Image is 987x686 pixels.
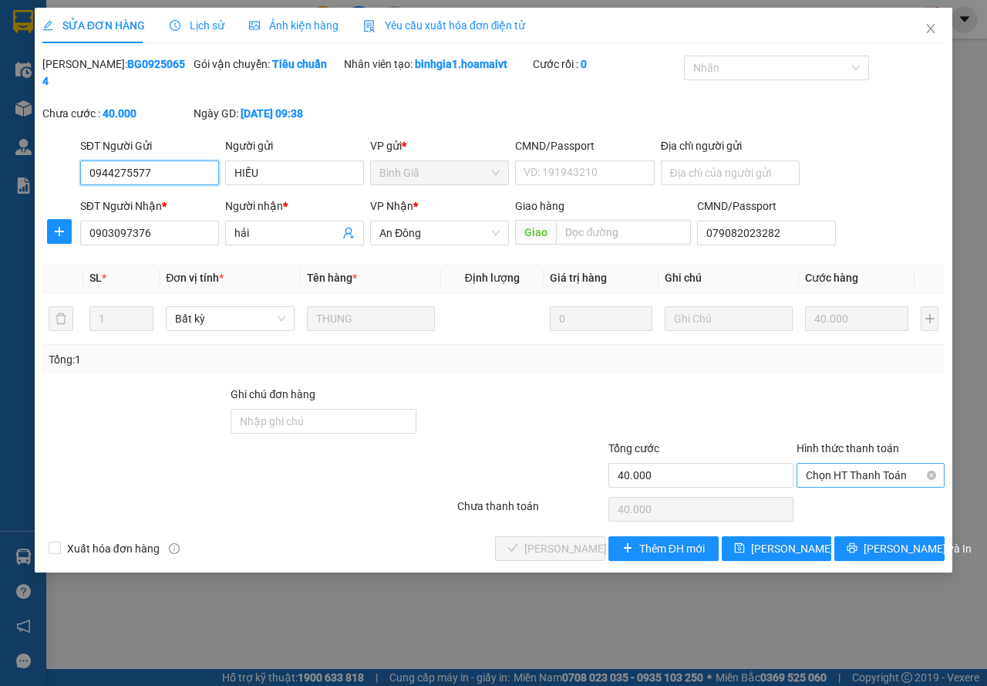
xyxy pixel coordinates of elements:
[130,103,142,120] span: C :
[581,58,587,70] b: 0
[307,272,357,284] span: Tên hàng
[661,137,800,154] div: Địa chỉ người gửi
[751,540,874,557] span: [PERSON_NAME] thay đổi
[307,306,435,331] input: VD: Bàn, Ghế
[608,442,659,455] span: Tổng cước
[225,137,364,154] div: Người gửi
[249,20,260,31] span: picture
[241,107,303,120] b: [DATE] 09:38
[231,388,315,400] label: Ghi chú đơn hàng
[379,221,500,245] span: An Đông
[370,200,413,212] span: VP Nhận
[132,50,240,69] div: thuật
[697,198,836,215] div: CMND/Passport
[415,58,507,70] b: binhgia1.hoamaivt
[132,13,240,50] div: Hàng Bà Rịa
[132,69,240,90] div: 0901346204
[225,198,364,215] div: Người nhận
[847,542,857,555] span: printer
[909,8,952,51] button: Close
[249,19,339,32] span: Ảnh kiện hàng
[797,442,899,455] label: Hình thức thanh toán
[639,540,705,557] span: Thêm ĐH mới
[42,56,190,90] div: [PERSON_NAME]:
[272,58,327,70] b: Tiêu chuẩn
[169,543,180,554] span: info-circle
[170,20,180,31] span: clock-circle
[61,540,166,557] span: Xuất hóa đơn hàng
[864,540,972,557] span: [PERSON_NAME] và In
[13,13,121,32] div: An Đông
[925,22,937,35] span: close
[194,56,342,73] div: Gói vận chuyển:
[806,464,935,487] span: Chọn HT Thanh Toán
[89,272,102,284] span: SL
[495,536,605,561] button: check[PERSON_NAME] và Giao hàng
[13,15,37,31] span: Gửi:
[13,50,121,72] div: 0868652112
[47,219,72,244] button: plus
[927,471,936,480] span: close-circle
[42,19,145,32] span: SỬA ĐƠN HÀNG
[465,272,520,284] span: Định lượng
[231,409,416,434] input: Ghi chú đơn hàng
[166,272,224,284] span: Đơn vị tính
[921,306,938,331] button: plus
[170,19,224,32] span: Lịch sử
[363,19,526,32] span: Yêu cầu xuất hóa đơn điện tử
[665,306,793,331] input: Ghi Chú
[342,227,355,239] span: user-add
[132,15,169,31] span: Nhận:
[556,220,690,245] input: Dọc đường
[456,498,607,525] div: Chưa thanh toán
[533,56,681,73] div: Cước rồi :
[344,56,530,73] div: Nhân viên tạo:
[49,306,73,331] button: delete
[13,32,121,50] div: thuận
[622,542,633,555] span: plus
[103,107,136,120] b: 40.000
[42,105,190,122] div: Chưa cước :
[515,220,556,245] span: Giao
[659,263,799,293] th: Ghi chú
[363,20,376,32] img: icon
[194,105,342,122] div: Ngày GD:
[48,225,71,238] span: plus
[42,20,53,31] span: edit
[734,542,745,555] span: save
[515,137,654,154] div: CMND/Passport
[550,272,607,284] span: Giá trị hàng
[370,137,509,154] div: VP gửi
[805,272,858,284] span: Cước hàng
[175,307,285,330] span: Bất kỳ
[515,200,564,212] span: Giao hàng
[49,351,382,368] div: Tổng: 1
[80,137,219,154] div: SĐT Người Gửi
[608,536,719,561] button: plusThêm ĐH mới
[550,306,652,331] input: 0
[722,536,832,561] button: save[PERSON_NAME] thay đổi
[661,161,800,185] input: Địa chỉ của người gửi
[805,306,908,331] input: 0
[80,198,219,215] div: SĐT Người Nhận
[379,161,500,184] span: Bình Giã
[834,536,945,561] button: printer[PERSON_NAME] và In
[130,100,241,121] div: 30.000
